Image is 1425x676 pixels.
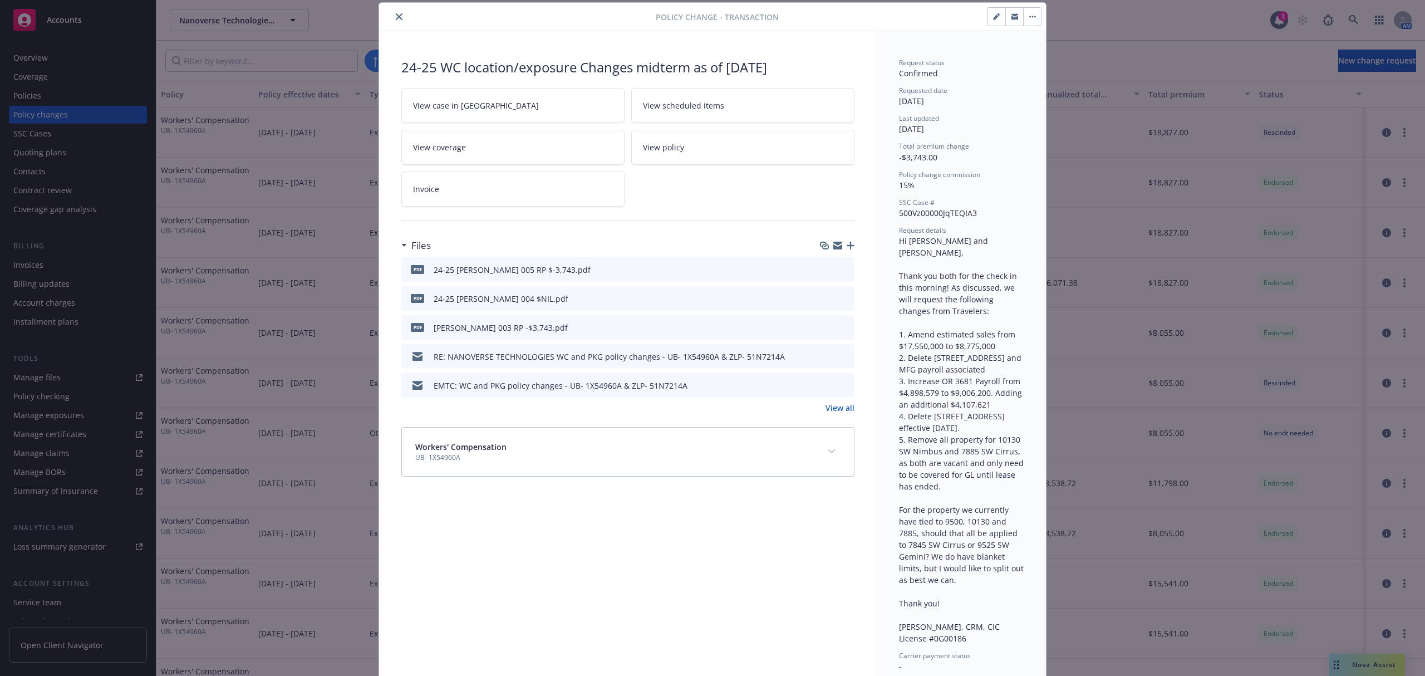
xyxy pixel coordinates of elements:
[899,226,946,235] span: Request details
[899,152,937,163] span: -$3,743.00
[434,351,785,363] div: RE: NANOVERSE TECHNOLOGIES WC and PKG policy changes - UB- 1X54960A & ZLP- 51N7214A
[899,198,935,207] span: SSC Case #
[899,180,915,190] span: 15%
[401,88,625,123] a: View case in [GEOGRAPHIC_DATA]
[401,238,431,253] div: Files
[656,11,779,23] span: Policy change - Transaction
[401,172,625,207] a: Invoice
[899,86,947,95] span: Requested date
[411,323,424,331] span: pdf
[840,351,850,363] button: preview file
[899,114,939,123] span: Last updated
[840,380,850,391] button: preview file
[825,402,854,414] a: View all
[413,141,466,153] span: View coverage
[899,651,971,660] span: Carrier payment status
[823,443,841,461] button: expand content
[392,10,406,23] button: close
[899,208,977,218] span: 500Vz00000JqTEQIA3
[643,141,684,153] span: View policy
[899,124,924,134] span: [DATE]
[822,380,831,391] button: download file
[899,170,980,179] span: Policy change commission
[840,322,850,334] button: preview file
[401,58,854,77] div: 24-25 WC location/exposure Changes midterm as of [DATE]
[822,264,831,276] button: download file
[411,265,424,273] span: pdf
[415,441,507,453] span: Workers' Compensation
[822,322,831,334] button: download file
[411,294,424,302] span: pdf
[402,428,854,476] div: Workers' CompensationUB- 1X54960Aexpand content
[899,68,938,79] span: Confirmed
[413,100,539,111] span: View case in [GEOGRAPHIC_DATA]
[415,453,507,463] span: UB- 1X54960A
[822,351,831,363] button: download file
[411,238,431,253] h3: Files
[434,264,591,276] div: 24-25 [PERSON_NAME] 005 RP $-3,743.pdf
[899,58,945,67] span: Request status
[822,293,831,305] button: download file
[899,661,902,672] span: -
[401,130,625,165] a: View coverage
[434,380,687,391] div: EMTC: WC and PKG policy changes - UB- 1X54960A & ZLP- 51N7214A
[840,264,850,276] button: preview file
[899,141,969,151] span: Total premium change
[899,236,1026,644] span: Hi [PERSON_NAME] and [PERSON_NAME], Thank you both for the check in this morning! As discussed, w...
[643,100,724,111] span: View scheduled items
[631,130,854,165] a: View policy
[840,293,850,305] button: preview file
[413,183,439,195] span: Invoice
[899,96,924,106] span: [DATE]
[631,88,854,123] a: View scheduled items
[434,293,568,305] div: 24-25 [PERSON_NAME] 004 $NIL.pdf
[434,322,568,334] div: [PERSON_NAME] 003 RP -$3,743.pdf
